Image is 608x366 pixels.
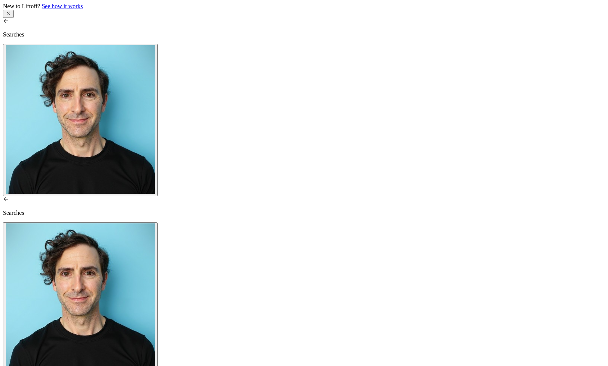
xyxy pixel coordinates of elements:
p: Searches [3,210,605,216]
button: Chris Baum [3,44,158,196]
a: See how it works [42,3,83,9]
span: New to Liftoff? [3,3,83,9]
p: Searches [3,31,605,38]
img: Chris Baum [6,45,155,194]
